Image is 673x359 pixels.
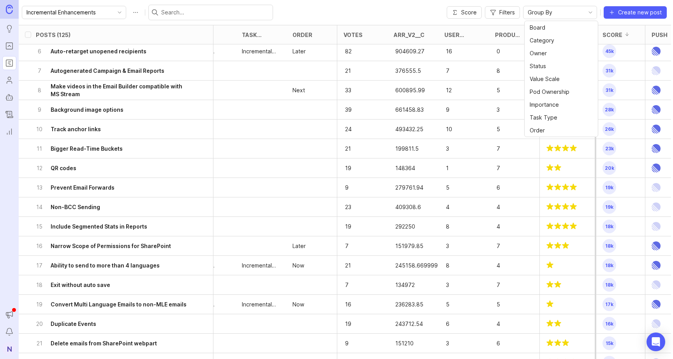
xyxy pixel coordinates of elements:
h6: Auto-retarget unopened recipients [51,48,146,55]
p: 16 [36,242,43,250]
img: Linear Logo [652,61,661,80]
div: Later [292,242,306,250]
button: 20Duplicate Events [36,314,191,333]
img: Linear Logo [652,158,661,178]
p: 7 [36,67,43,75]
h6: Ability to send to more than 4 languages [51,262,160,269]
p: 0 [495,46,519,57]
p: 6 [444,319,469,329]
p: 8 [444,221,469,232]
div: Votes [344,32,363,38]
a: Portal [2,39,16,53]
p: 3 [495,104,519,115]
p: Now [292,262,304,269]
p: 11 [36,145,43,153]
p: 3 [444,143,469,154]
span: 18k [603,259,616,272]
p: 12 [36,164,43,172]
button: 9Background image options [36,100,191,119]
p: 19 [344,163,368,174]
p: Later [292,48,306,55]
h6: Bigger Read-Time Buckets [51,145,123,153]
p: 134972 [394,280,418,290]
p: 8 [444,260,469,271]
span: Category [530,36,554,45]
p: 19 [36,301,43,308]
span: 23k [603,142,616,155]
a: Users [2,73,16,87]
h6: QR codes [51,164,76,172]
button: 7Autogenerated Campaign & Email Reports [36,61,191,80]
p: 151979.85 [394,241,418,252]
p: 21 [344,260,368,271]
span: Pod Ownership [530,88,569,96]
h6: Background image options [51,106,123,114]
span: Status [530,62,546,70]
p: 20 [36,320,43,328]
h6: Exit without auto save [51,281,110,289]
p: 5 [444,299,469,310]
p: 3 [444,241,469,252]
h6: Duplicate Events [51,320,96,328]
p: Incremental Enhancement [242,48,280,55]
p: Incremental Enhancement [242,301,280,308]
p: Incremental Enhancement [242,262,280,269]
p: 17 [36,262,43,269]
p: 24 [344,124,368,135]
button: Roadmap options [129,6,142,19]
button: Score [447,6,482,19]
h6: Convert Multi Language Emails to non-MLE emails [51,301,187,308]
p: 39 [344,104,368,115]
span: 15k [603,336,616,350]
p: 1 [444,163,469,174]
img: Linear Logo [652,120,661,139]
p: 661458.83 [394,104,418,115]
p: 5 [495,85,519,96]
svg: toggle icon [113,9,126,16]
p: 23 [344,202,368,213]
div: N [2,342,16,356]
button: 21Delete emails from SharePoint webpart [36,334,191,353]
img: Linear Logo [652,236,661,255]
div: Next [292,86,305,94]
p: 82 [344,46,368,57]
h6: Narrow Scope of Permissions for SharePoint [51,242,171,250]
div: ARR_v2__c [394,32,425,38]
p: 4 [495,319,519,329]
p: 6 [36,48,43,55]
span: Create new post [618,9,662,16]
div: Push [652,32,668,38]
button: 10Track anchor links [36,120,191,139]
p: 33 [344,85,368,96]
span: Importance [530,100,559,109]
p: 148364 [394,163,418,174]
p: 7 [495,163,519,174]
span: 16k [603,317,616,331]
a: Autopilot [2,90,16,104]
p: Now [292,301,304,308]
p: 7 [495,241,519,252]
span: 31k [603,83,616,97]
p: 14 [36,203,43,211]
button: 14Non-BCC Sending [36,197,191,216]
p: 279761.94 [394,182,418,193]
button: 16Narrow Scope of Permissions for SharePoint [36,236,191,255]
p: 7 [344,280,368,290]
button: 11Bigger Read-Time Buckets [36,139,191,158]
span: 18k [603,220,616,233]
span: 19k [603,200,616,214]
span: 20k [603,161,616,175]
div: Score [603,32,622,38]
p: 7 [344,241,368,252]
h6: Autogenerated Campaign & Email Reports [51,67,164,75]
span: 28k [603,103,616,116]
span: Order [530,126,545,135]
p: 8 [495,65,519,76]
span: Score [461,9,477,16]
h6: Include Segmented Stats in Reports [51,223,147,231]
div: Product Desire [495,32,524,38]
p: 376555.5 [394,65,418,76]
